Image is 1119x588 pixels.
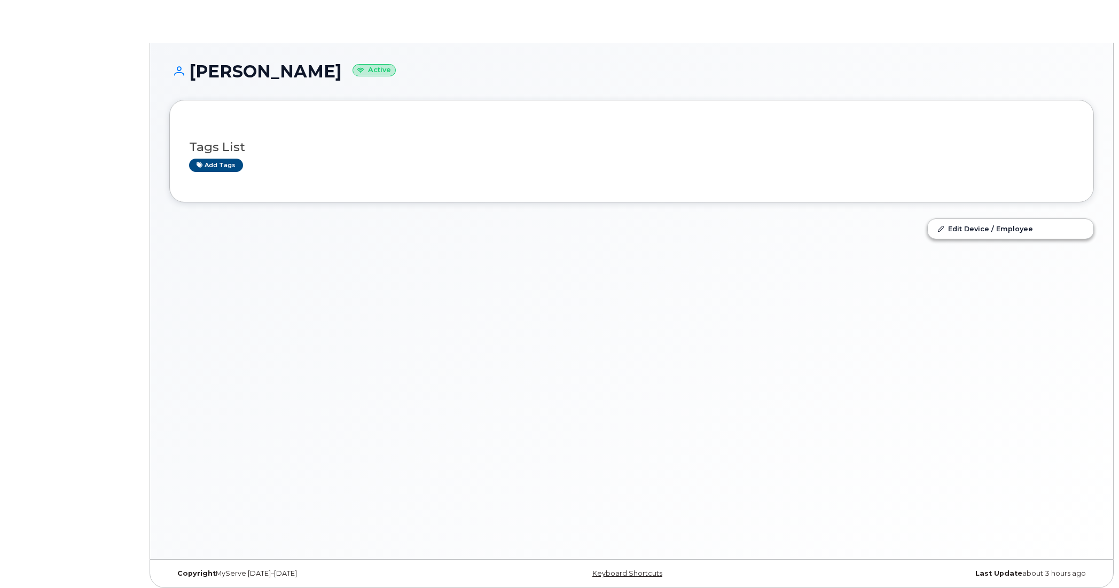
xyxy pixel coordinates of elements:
a: Keyboard Shortcuts [592,569,662,577]
div: MyServe [DATE]–[DATE] [169,569,478,578]
strong: Last Update [975,569,1022,577]
a: Add tags [189,159,243,172]
h3: Tags List [189,140,1074,154]
a: Edit Device / Employee [928,219,1093,238]
div: about 3 hours ago [786,569,1094,578]
h1: [PERSON_NAME] [169,62,1094,81]
strong: Copyright [177,569,216,577]
small: Active [353,64,396,76]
